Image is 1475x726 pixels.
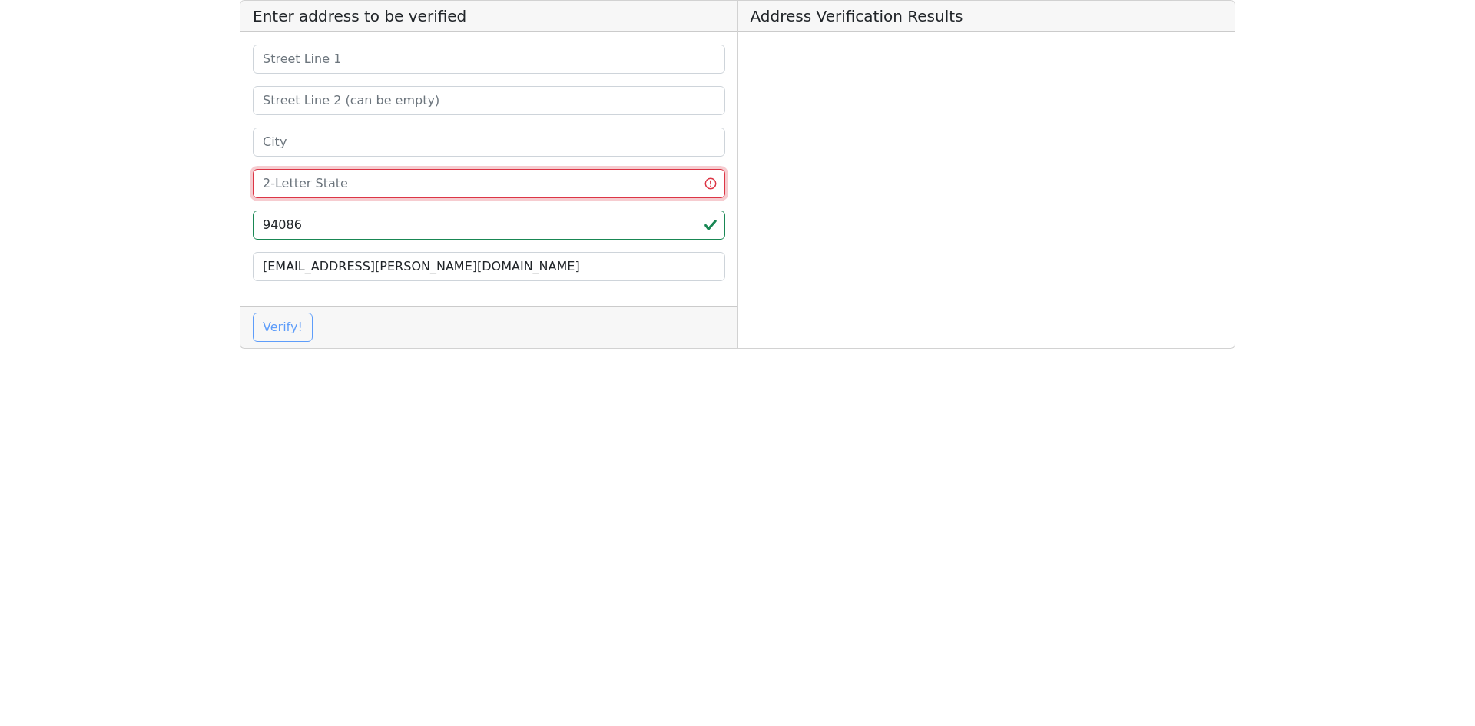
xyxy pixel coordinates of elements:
input: 2-Letter State [253,169,725,198]
h5: Enter address to be verified [240,1,737,32]
input: Street Line 1 [253,45,725,74]
h5: Address Verification Results [738,1,1235,32]
input: Street Line 2 (can be empty) [253,86,725,115]
input: City [253,128,725,157]
input: Your Email [253,252,725,281]
input: ZIP code 5 or 5+4 [253,211,725,240]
